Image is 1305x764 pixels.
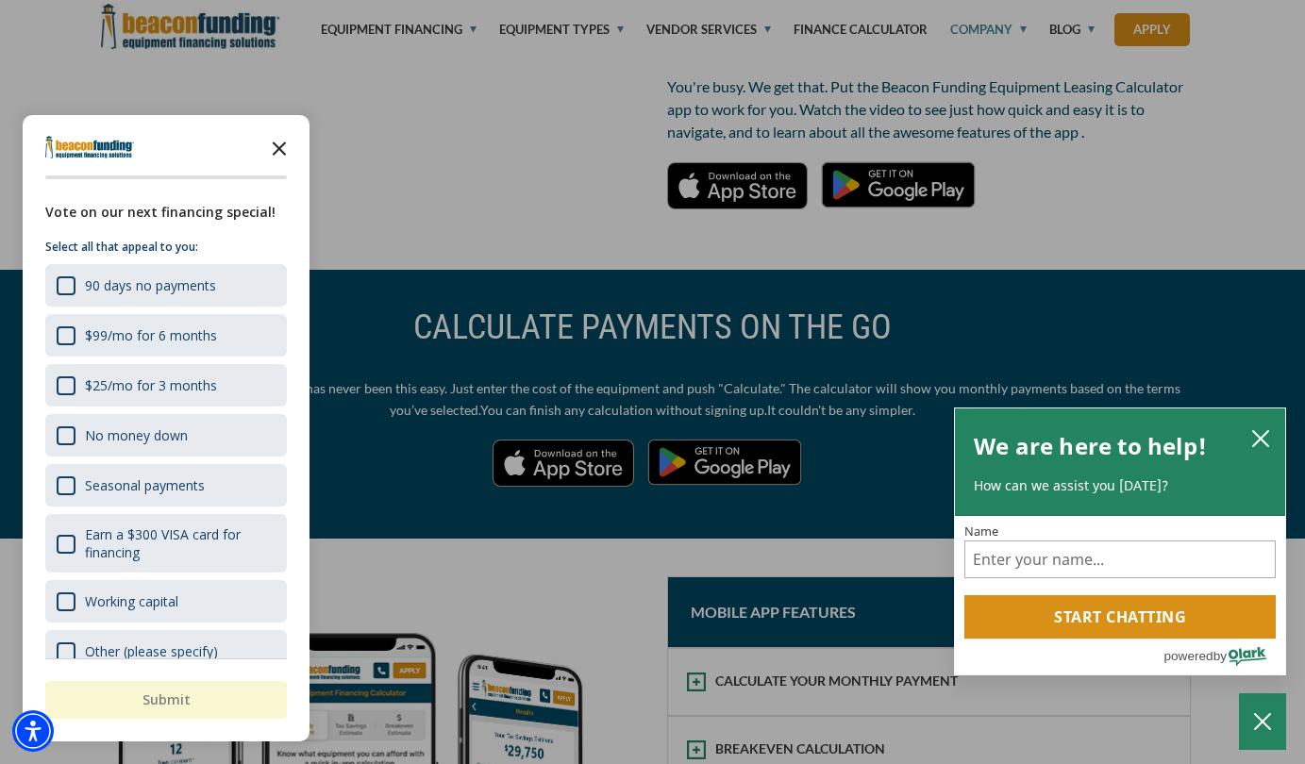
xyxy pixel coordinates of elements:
[45,238,287,257] p: Select all that appeal to you:
[45,364,287,407] div: $25/mo for 3 months
[1163,644,1213,668] span: powered
[1163,639,1285,674] a: Powered by Olark
[45,681,287,719] button: Submit
[45,464,287,507] div: Seasonal payments
[964,540,1276,578] input: Name
[964,525,1276,538] label: Name
[45,514,287,573] div: Earn a $300 VISA card for financing
[12,710,54,752] div: Accessibility Menu
[974,476,1266,495] p: How can we assist you [DATE]?
[45,314,287,357] div: $99/mo for 6 months
[1213,644,1227,668] span: by
[45,136,134,158] img: Company logo
[85,642,218,660] div: Other (please specify)
[85,525,276,561] div: Earn a $300 VISA card for financing
[45,264,287,307] div: 90 days no payments
[45,580,287,623] div: Working capital
[45,414,287,457] div: No money down
[45,630,287,673] div: Other (please specify)
[954,407,1286,675] div: olark chatbox
[85,592,178,610] div: Working capital
[1239,693,1286,750] button: Close Chatbox
[85,276,216,294] div: 90 days no payments
[85,326,217,344] div: $99/mo for 6 months
[23,115,310,741] div: Survey
[85,426,188,444] div: No money down
[974,427,1207,465] h2: We are here to help!
[85,376,217,394] div: $25/mo for 3 months
[260,128,298,166] button: Close the survey
[964,595,1276,639] button: Start chatting
[85,476,205,494] div: Seasonal payments
[1246,424,1276,453] button: close chatbox
[45,202,287,223] div: Vote on our next financing special!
